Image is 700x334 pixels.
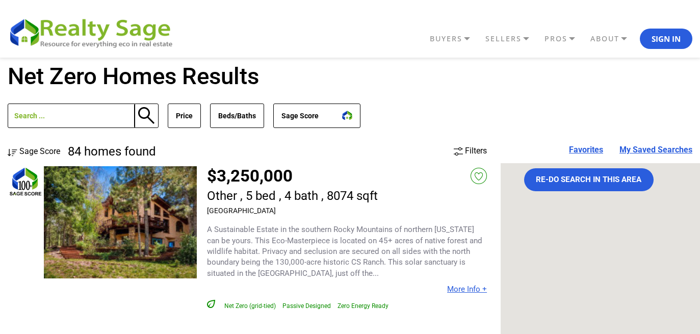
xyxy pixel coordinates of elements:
[483,30,542,47] a: SELLERS
[8,104,135,128] input: Search ...
[619,146,692,154] a: My Saved Searches
[207,224,487,278] p: A Sustainable Estate in the southern Rocky Mountains of northern [US_STATE] can be yours. This Ec...
[68,146,156,157] h4: 84 homes found
[338,302,388,310] span: Zero Energy Ready
[19,146,60,156] span: Sage Score
[569,146,603,154] a: Favorites
[524,168,654,191] button: Re-do search in this area
[588,30,640,47] a: ABOUT
[427,30,483,47] a: BUYERS
[8,146,60,156] a: Sage Score
[447,285,487,294] a: More Info +
[454,146,487,156] a: Filters
[207,189,378,202] h2: Other , 5 bed , 4 bath , 8074 sqft
[224,302,276,310] span: Net Zero (grid-tied)
[210,104,264,128] button: Beds/Baths
[168,104,201,128] button: Price
[640,29,692,49] button: Sign In
[207,166,293,186] a: $3,250,000
[273,104,360,128] button: Sage Score
[8,63,692,91] h2: Net Zero Homes Results
[282,302,331,310] span: Passive Designed
[542,30,588,47] a: PROS
[8,15,181,49] img: REALTY SAGE
[207,207,378,215] h3: [GEOGRAPHIC_DATA]
[465,146,487,156] span: Filters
